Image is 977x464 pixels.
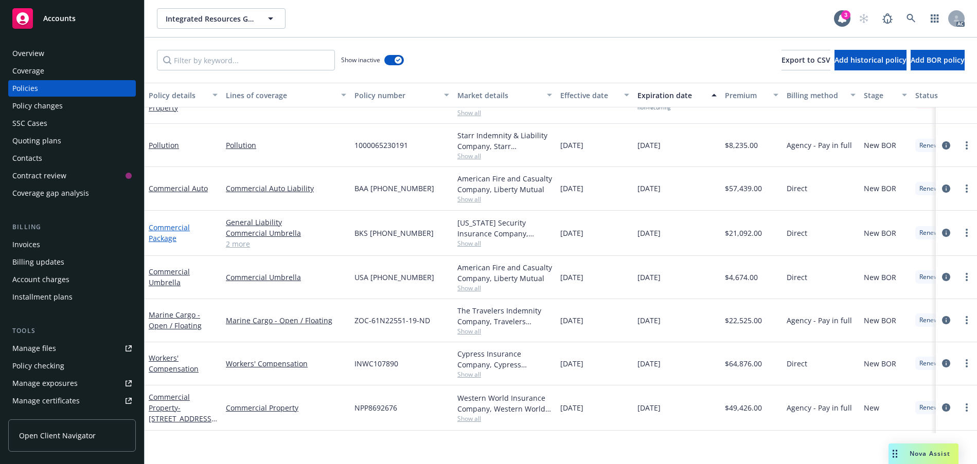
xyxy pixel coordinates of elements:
div: Market details [457,90,541,101]
button: Add historical policy [834,50,907,70]
span: INWC107890 [354,358,398,369]
a: 2 more [226,238,346,249]
a: Commercial Auto [149,183,208,193]
a: Commercial Property [149,92,190,113]
a: Accounts [8,4,136,33]
span: [DATE] [637,358,661,369]
span: Show all [457,108,552,117]
span: [DATE] [560,183,583,194]
a: Switch app [925,8,945,29]
a: Coverage [8,63,136,79]
span: [DATE] [637,140,661,151]
a: Marine Cargo - Open / Floating [149,310,202,330]
span: Open Client Navigator [19,430,96,441]
span: New BOR [864,315,896,326]
span: $49,426.00 [725,402,762,413]
span: New [864,402,879,413]
div: Invoices [12,236,40,253]
a: Manage certificates [8,393,136,409]
span: [DATE] [637,228,661,238]
button: Policy number [350,83,453,107]
a: circleInformation [940,182,952,195]
span: Show all [457,284,552,292]
div: Quoting plans [12,133,61,149]
span: New BOR [864,183,896,194]
div: Starr Indemnity & Liability Company, Starr Companies, Brown & Riding Insurance Services, Inc. [457,130,552,152]
div: Policy checking [12,358,64,374]
span: New BOR [864,228,896,238]
span: NPP8692676 [354,402,397,413]
button: Billing method [783,83,860,107]
div: 3 [841,10,850,20]
span: Renewed [919,141,946,150]
div: Lines of coverage [226,90,335,101]
span: Add BOR policy [911,55,965,65]
span: Show all [457,195,552,203]
a: Account charges [8,271,136,288]
div: Account charges [12,271,69,288]
span: Renewed [919,315,946,325]
div: SSC Cases [12,115,47,132]
button: Policy details [145,83,222,107]
div: American Fire and Casualty Company, Liberty Mutual [457,262,552,284]
a: Policy changes [8,98,136,114]
span: Integrated Resources Group, Inc. [166,13,255,24]
div: Billing updates [12,254,64,270]
a: Coverage gap analysis [8,185,136,201]
a: Manage files [8,340,136,357]
span: Renewed [919,184,946,193]
span: $8,235.00 [725,140,758,151]
span: $22,525.00 [725,315,762,326]
span: Direct [787,272,807,283]
a: more [961,139,973,152]
div: non-recurring [637,104,670,111]
span: $4,674.00 [725,272,758,283]
a: more [961,357,973,369]
span: Agency - Pay in full [787,315,852,326]
span: Show all [457,327,552,336]
a: Commercial Umbrella [226,272,346,283]
a: Workers' Compensation [149,353,199,374]
div: Cypress Insurance Company, Cypress Insurance Company, RT Specialty Insurance Services, LLC [457,348,552,370]
span: $64,876.00 [725,358,762,369]
a: Policy checking [8,358,136,374]
div: Installment plans [12,289,73,305]
span: New BOR [864,272,896,283]
span: Direct [787,228,807,238]
a: more [961,227,973,239]
div: Premium [725,90,767,101]
a: more [961,271,973,283]
div: Manage exposures [12,375,78,392]
div: Effective date [560,90,618,101]
span: [DATE] [560,402,583,413]
a: Commercial Umbrella [149,267,190,287]
button: Add BOR policy [911,50,965,70]
span: BKS [PHONE_NUMBER] [354,228,434,238]
a: Manage claims [8,410,136,426]
span: $57,439.00 [725,183,762,194]
button: Export to CSV [781,50,830,70]
a: Commercial Umbrella [226,228,346,238]
span: USA [PHONE_NUMBER] [354,272,434,283]
a: more [961,314,973,326]
div: Policy number [354,90,438,101]
span: Show all [457,370,552,379]
span: New BOR [864,358,896,369]
div: Overview [12,45,44,62]
a: Contacts [8,150,136,166]
div: Stage [864,90,896,101]
div: Manage certificates [12,393,80,409]
a: Commercial Package [149,222,190,243]
a: Manage exposures [8,375,136,392]
span: Direct [787,358,807,369]
span: 1000065230191 [354,140,408,151]
div: Coverage [12,63,44,79]
button: Market details [453,83,556,107]
div: Tools [8,326,136,336]
span: [DATE] [560,315,583,326]
span: Accounts [43,14,76,23]
a: Report a Bug [877,8,898,29]
input: Filter by keyword... [157,50,335,70]
a: Installment plans [8,289,136,305]
div: Contacts [12,150,42,166]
